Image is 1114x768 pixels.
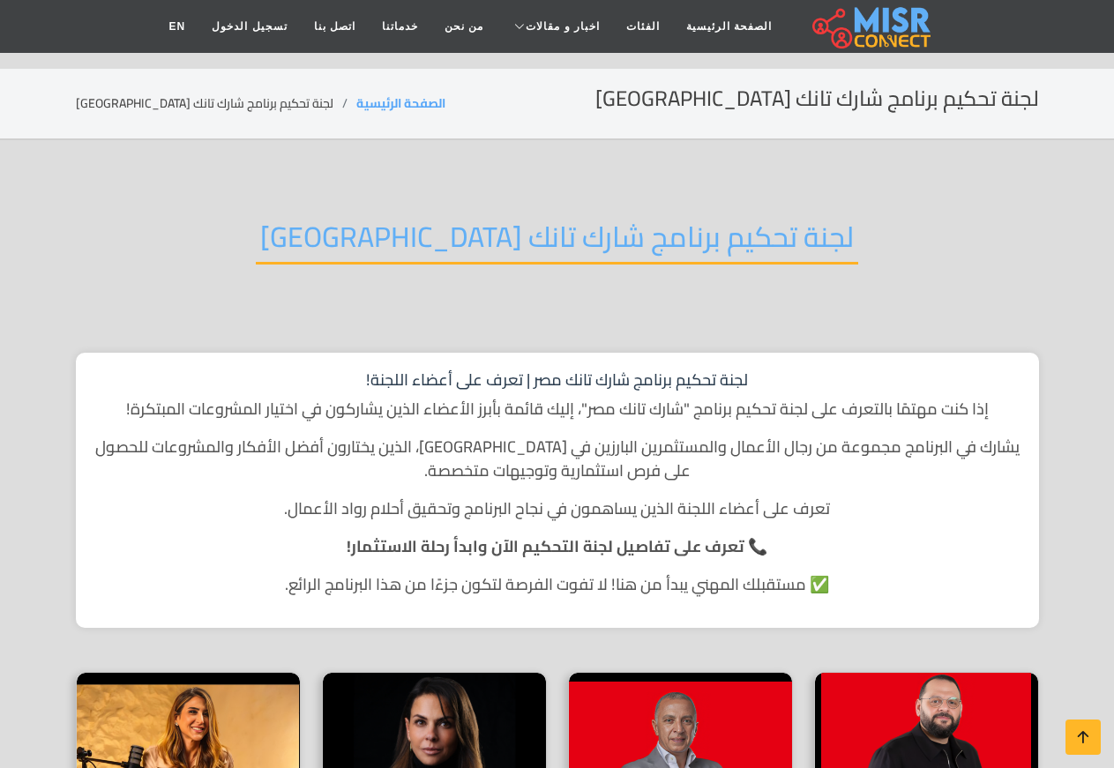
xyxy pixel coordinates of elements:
a: الصفحة الرئيسية [673,10,785,43]
a: من نحن [431,10,497,43]
p: ✅ مستقبلك المهني يبدأ من هنا! لا تفوت الفرصة لتكون جزءًا من هذا البرنامج الرائع. [93,572,1021,596]
a: الفئات [613,10,673,43]
p: يشارك في البرنامج مجموعة من رجال الأعمال والمستثمرين البارزين في [GEOGRAPHIC_DATA]، الذين يختارون... [93,435,1021,482]
li: لجنة تحكيم برنامج شارك تانك [GEOGRAPHIC_DATA] [76,94,356,113]
p: تعرف على أعضاء اللجنة الذين يساهمون في نجاح البرنامج وتحقيق أحلام رواد الأعمال. [93,496,1021,520]
span: اخبار و مقالات [526,19,600,34]
h2: لجنة تحكيم برنامج شارك تانك [GEOGRAPHIC_DATA] [256,220,858,265]
img: main.misr_connect [812,4,931,48]
a: اخبار و مقالات [497,10,613,43]
a: خدماتنا [369,10,431,43]
p: 📞 تعرف على تفاصيل لجنة التحكيم الآن وابدأ رحلة الاستثمار! [93,534,1021,558]
p: إذا كنت مهتمًا بالتعرف على لجنة تحكيم برنامج "شارك تانك مصر"، إليك قائمة بأبرز الأعضاء الذين يشار... [93,397,1021,421]
h1: لجنة تحكيم برنامج شارك تانك مصر | تعرف على أعضاء اللجنة! [93,370,1021,390]
a: الصفحة الرئيسية [356,92,445,115]
h2: لجنة تحكيم برنامج شارك تانك [GEOGRAPHIC_DATA] [595,86,1039,112]
a: تسجيل الدخول [198,10,300,43]
a: اتصل بنا [301,10,369,43]
a: EN [156,10,199,43]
